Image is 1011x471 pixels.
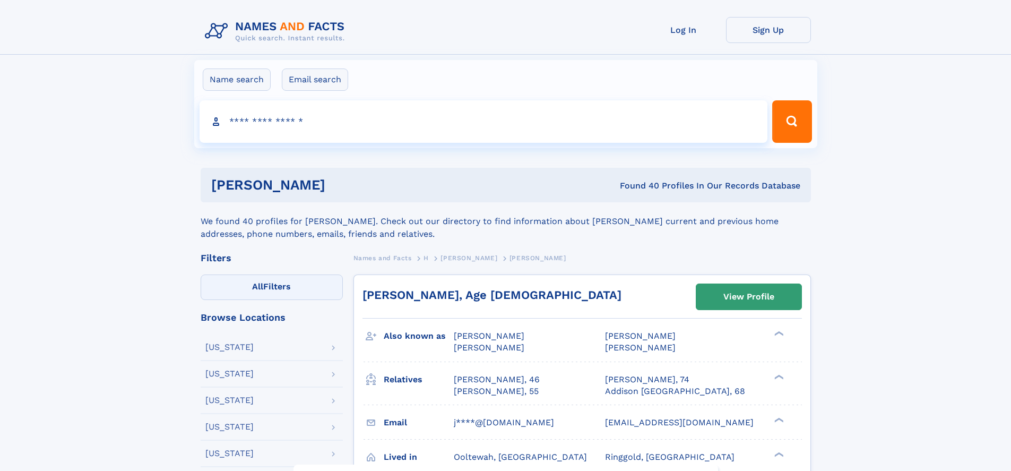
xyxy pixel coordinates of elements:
a: View Profile [696,284,801,310]
span: All [252,281,263,292]
span: [PERSON_NAME] [440,254,497,262]
a: Sign Up [726,17,811,43]
h3: Lived in [384,448,454,466]
span: [PERSON_NAME] [454,331,524,341]
div: ❯ [772,451,784,458]
img: Logo Names and Facts [201,17,353,46]
span: [EMAIL_ADDRESS][DOMAIN_NAME] [605,417,754,427]
div: [US_STATE] [205,396,254,405]
div: [US_STATE] [205,370,254,378]
div: ❯ [772,330,784,337]
div: [US_STATE] [205,423,254,431]
div: ❯ [772,373,784,380]
a: [PERSON_NAME], 74 [605,374,689,386]
span: Ringgold, [GEOGRAPHIC_DATA] [605,452,735,462]
a: [PERSON_NAME] [440,251,497,264]
div: Found 40 Profiles In Our Records Database [472,180,800,192]
a: [PERSON_NAME], 46 [454,374,540,386]
span: Ooltewah, [GEOGRAPHIC_DATA] [454,452,587,462]
a: [PERSON_NAME], Age [DEMOGRAPHIC_DATA] [362,288,621,302]
h3: Relatives [384,371,454,389]
span: [PERSON_NAME] [509,254,566,262]
a: Addison [GEOGRAPHIC_DATA], 68 [605,386,745,397]
div: We found 40 profiles for [PERSON_NAME]. Check out our directory to find information about [PERSON... [201,202,811,241]
label: Name search [203,68,271,91]
h1: [PERSON_NAME] [211,178,473,192]
span: [PERSON_NAME] [605,342,676,353]
a: H [424,251,429,264]
input: search input [200,100,768,143]
div: Filters [201,253,343,263]
a: [PERSON_NAME], 55 [454,386,539,397]
div: ❯ [772,416,784,423]
label: Email search [282,68,348,91]
button: Search Button [772,100,811,143]
a: Names and Facts [353,251,412,264]
div: Browse Locations [201,313,343,322]
div: [US_STATE] [205,343,254,352]
div: [US_STATE] [205,449,254,458]
span: H [424,254,429,262]
a: Log In [641,17,726,43]
h3: Email [384,414,454,432]
div: View Profile [723,285,774,309]
label: Filters [201,275,343,300]
span: [PERSON_NAME] [605,331,676,341]
span: [PERSON_NAME] [454,342,524,353]
h3: Also known as [384,327,454,345]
